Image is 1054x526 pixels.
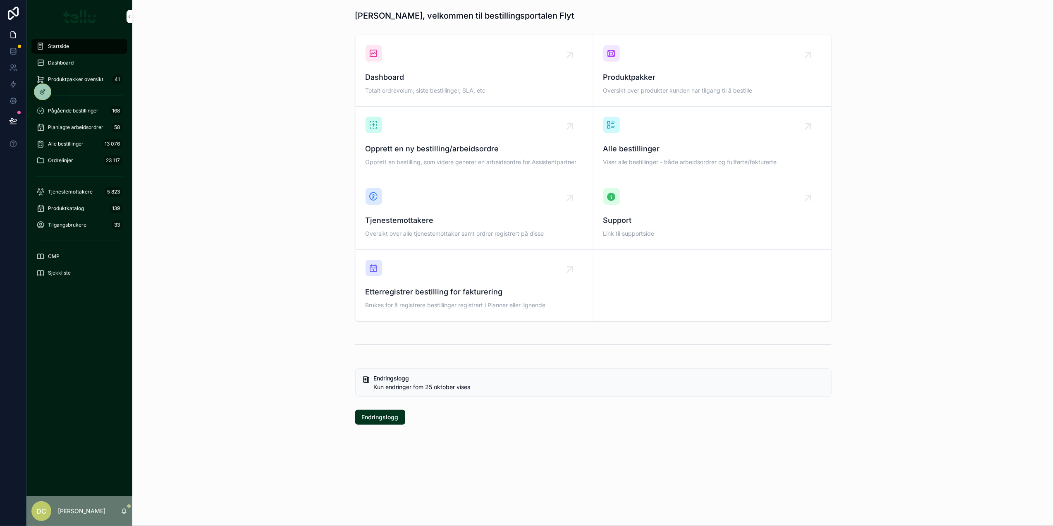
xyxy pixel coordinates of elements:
span: Etterregistrer bestilling for fakturering [366,286,583,298]
a: Produktpakker oversikt41 [31,72,127,87]
span: Totalt ordrevolum, siste bestillinger, SLA, etc [366,86,583,95]
div: Kun endringer fom 25 oktober vises [374,383,825,391]
a: Etterregistrer bestilling for faktureringBrukes for å registrere bestillinger registrert i Planne... [356,250,593,321]
span: Endringslogg [362,413,399,421]
a: Opprett en ny bestilling/arbeidsordreOpprett en bestilling, som videre generer en arbeidsordre fo... [356,107,593,178]
a: Ordrelinjer23 117 [31,153,127,168]
a: Planlagte arbeidsordrer58 [31,120,127,135]
div: 58 [112,122,122,132]
span: Startside [48,43,69,50]
div: 5 823 [105,187,122,197]
div: 139 [110,203,122,213]
span: Viser alle bestillinger - både arbeidsordrer og fullførte/fakturerte [603,158,821,166]
span: Planlagte arbeidsordrer [48,124,103,131]
span: Dashboard [48,60,74,66]
span: Kun endringer fom 25 oktober vises [374,383,471,390]
span: Produktpakker [603,72,821,83]
span: Link til supportside [603,230,821,238]
img: App logo [63,10,96,23]
a: Produktkatalog139 [31,201,127,216]
span: Support [603,215,821,226]
div: 41 [112,74,122,84]
span: Tjenestemottakere [48,189,93,195]
a: TjenestemottakereOversikt over alle tjenestemottaker samt ordrer registrert på disse [356,178,593,250]
span: Alle bestillinger [48,141,84,147]
span: Produktpakker oversikt [48,76,103,83]
span: Produktkatalog [48,205,84,212]
span: Oversikt over alle tjenestemottaker samt ordrer registrert på disse [366,230,583,238]
a: Sjekkliste [31,265,127,280]
span: Alle bestillinger [603,143,821,155]
span: Opprett en bestilling, som videre generer en arbeidsordre for Assistentpartner [366,158,583,166]
span: Dashboard [366,72,583,83]
button: Endringslogg [355,410,405,425]
p: [PERSON_NAME] [58,507,105,515]
span: Brukes for å registrere bestillinger registrert i Planner eller lignende [366,301,583,309]
span: Ordrelinjer [48,157,73,164]
a: Alle bestillinger13 076 [31,136,127,151]
div: 13 076 [102,139,122,149]
span: Sjekkliste [48,270,71,276]
a: Tjenestemottakere5 823 [31,184,127,199]
a: Startside [31,39,127,54]
div: 23 117 [103,155,122,165]
div: 168 [110,106,122,116]
span: Pågående bestillinger [48,108,98,114]
a: Alle bestillingerViser alle bestillinger - både arbeidsordrer og fullførte/fakturerte [593,107,831,178]
h1: [PERSON_NAME], velkommen til bestillingsportalen Flyt [355,10,575,22]
span: Tilgangsbrukere [48,222,86,228]
a: SupportLink til supportside [593,178,831,250]
span: Oversikt over produkter kunden har tilgang til å bestille [603,86,821,95]
div: scrollable content [26,33,132,291]
span: Opprett en ny bestilling/arbeidsordre [366,143,583,155]
a: CMP [31,249,127,264]
div: 33 [112,220,122,230]
a: ProduktpakkerOversikt over produkter kunden har tilgang til å bestille [593,35,831,107]
a: Tilgangsbrukere33 [31,218,127,232]
span: Tjenestemottakere [366,215,583,226]
a: Pågående bestillinger168 [31,103,127,118]
span: CMP [48,253,60,260]
a: DashboardTotalt ordrevolum, siste bestillinger, SLA, etc [356,35,593,107]
h5: Endringslogg [374,375,825,381]
span: DC [36,506,46,516]
a: Dashboard [31,55,127,70]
